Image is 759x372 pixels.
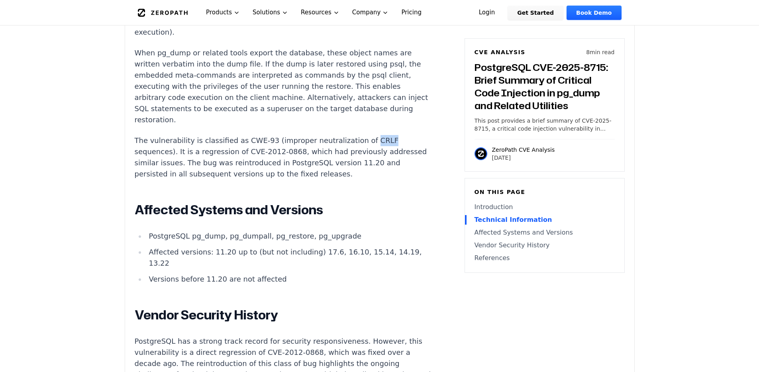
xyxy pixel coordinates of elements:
h3: PostgreSQL CVE-2025-8715: Brief Summary of Critical Code Injection in pg_dump and Related Utilities [475,61,615,112]
p: ZeroPath CVE Analysis [492,146,555,154]
li: Versions before 11.20 are not affected [146,274,431,285]
p: When pg_dump or related tools export the database, these object names are written verbatim into t... [135,47,431,125]
h6: On this page [475,188,615,196]
a: Book Demo [567,6,621,20]
a: References [475,253,615,263]
a: Login [469,6,505,20]
p: 8 min read [586,48,614,56]
li: Affected versions: 11.20 up to (but not including) 17.6, 16.10, 15.14, 14.19, 13.22 [146,247,431,269]
p: [DATE] [492,154,555,162]
p: This post provides a brief summary of CVE-2025-8715, a critical code injection vulnerability in P... [475,117,615,133]
p: The vulnerability is classified as CWE-93 (improper neutralization of CRLF sequences). It is a re... [135,135,431,180]
img: ZeroPath CVE Analysis [475,147,487,160]
a: Affected Systems and Versions [475,228,615,237]
a: Get Started [508,6,563,20]
a: Introduction [475,202,615,212]
a: Vendor Security History [475,241,615,250]
h6: CVE Analysis [475,48,526,56]
a: Technical Information [475,215,615,225]
li: PostgreSQL pg_dump, pg_dumpall, pg_restore, pg_upgrade [146,231,431,242]
h2: Vendor Security History [135,307,431,323]
h2: Affected Systems and Versions [135,202,431,218]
